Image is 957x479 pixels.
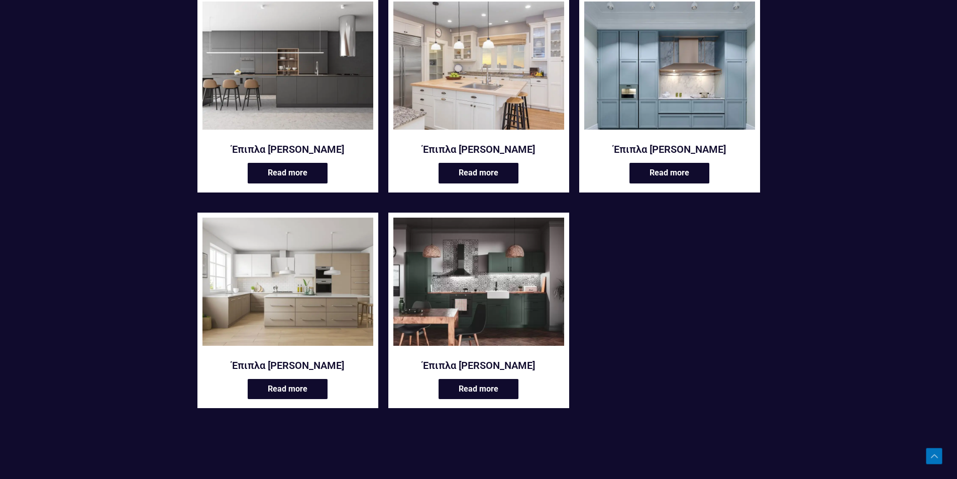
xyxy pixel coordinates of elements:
a: Έπιπλα κουζίνας Puka [584,2,755,136]
a: Έπιπλα [PERSON_NAME] [393,359,564,372]
a: Έπιπλα [PERSON_NAME] [393,143,564,156]
a: Read more about “Έπιπλα κουζίνας Sargasso” [439,379,518,400]
a: Palolem κουζίνα [393,2,564,136]
a: Έπιπλα [PERSON_NAME] [202,143,373,156]
a: Read more about “Έπιπλα κουζίνας Puka” [629,163,709,183]
a: Έπιπλα [PERSON_NAME] [202,359,373,372]
a: Έπιπλα κουζίνας Querim [202,218,373,352]
a: Read more about “Έπιπλα κουζίνας Oludeniz” [248,163,328,183]
a: Έπιπλα [PERSON_NAME] [584,143,755,156]
a: Read more about “Έπιπλα κουζίνας Querim” [248,379,328,400]
a: Έπιπλα κουζίνας Oludeniz [202,2,373,136]
a: Read more about “Έπιπλα κουζίνας Palolem” [439,163,518,183]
